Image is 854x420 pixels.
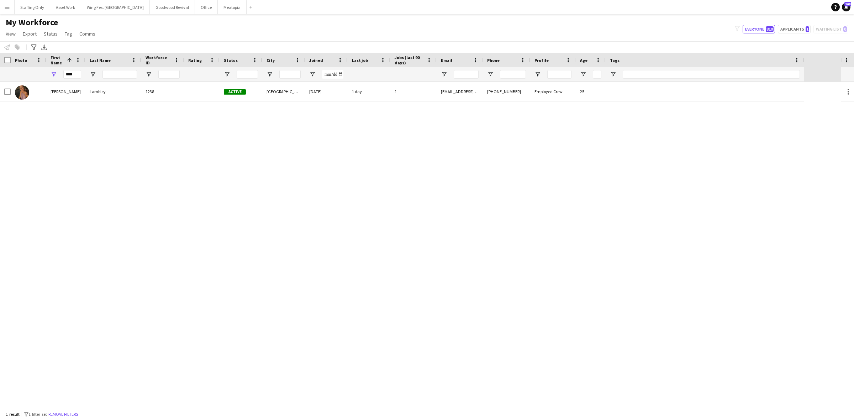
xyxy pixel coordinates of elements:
div: [DATE] [305,82,348,101]
input: Profile Filter Input [547,70,571,79]
a: View [3,29,19,38]
span: Status [44,31,58,37]
input: Workforce ID Filter Input [158,70,180,79]
button: Open Filter Menu [146,71,152,78]
input: Last Name Filter Input [102,70,137,79]
span: Last job [352,58,368,63]
input: First Name Filter Input [63,70,81,79]
button: Open Filter Menu [610,71,616,78]
span: 1 filter set [28,411,47,417]
button: Asset Work [50,0,81,14]
span: 1 [806,26,809,32]
div: [GEOGRAPHIC_DATA] [262,82,305,101]
button: Open Filter Menu [487,71,494,78]
input: Joined Filter Input [322,70,343,79]
span: Last Name [90,58,111,63]
img: Mimi Lambley [15,85,29,100]
a: 108 [842,3,850,11]
button: Office [195,0,218,14]
button: Open Filter Menu [309,71,316,78]
a: Status [41,29,60,38]
span: 810 [766,26,774,32]
button: Open Filter Menu [224,71,230,78]
span: Photo [15,58,27,63]
span: Age [580,58,587,63]
span: My Workforce [6,17,58,28]
a: Export [20,29,39,38]
button: Everyone810 [743,25,775,33]
input: Phone Filter Input [500,70,526,79]
span: Jobs (last 90 days) [395,55,424,65]
span: Status [224,58,238,63]
button: Wing Fest [GEOGRAPHIC_DATA] [81,0,150,14]
span: Rating [188,58,202,63]
button: Applicants1 [778,25,811,33]
span: First Name [51,55,64,65]
span: Comms [79,31,95,37]
div: 25 [576,82,606,101]
button: Open Filter Menu [534,71,541,78]
app-action-btn: Advanced filters [30,43,38,52]
div: [EMAIL_ADDRESS][DOMAIN_NAME] [437,82,483,101]
a: Comms [77,29,98,38]
button: Open Filter Menu [580,71,586,78]
span: Joined [309,58,323,63]
div: Lambley [85,82,141,101]
button: Open Filter Menu [90,71,96,78]
span: View [6,31,16,37]
div: 1 [390,82,437,101]
input: City Filter Input [279,70,301,79]
div: Employed Crew [530,82,576,101]
span: Tag [65,31,72,37]
input: Status Filter Input [237,70,258,79]
span: 108 [844,2,851,6]
button: Open Filter Menu [267,71,273,78]
div: [PHONE_NUMBER] [483,82,530,101]
a: Tag [62,29,75,38]
span: Profile [534,58,549,63]
input: Email Filter Input [454,70,479,79]
span: Email [441,58,452,63]
span: Tags [610,58,620,63]
button: Meatopia [218,0,247,14]
button: Staffing Only [15,0,50,14]
input: Age Filter Input [593,70,601,79]
app-action-btn: Export XLSX [40,43,48,52]
span: Phone [487,58,500,63]
button: Open Filter Menu [51,71,57,78]
button: Remove filters [47,410,79,418]
input: Tags Filter Input [623,70,800,79]
div: 1 day [348,82,390,101]
div: [PERSON_NAME] [46,82,85,101]
span: Workforce ID [146,55,171,65]
span: Active [224,89,246,95]
span: City [267,58,275,63]
button: Open Filter Menu [441,71,447,78]
button: Goodwood Revival [150,0,195,14]
div: 1238 [141,82,184,101]
span: Export [23,31,37,37]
